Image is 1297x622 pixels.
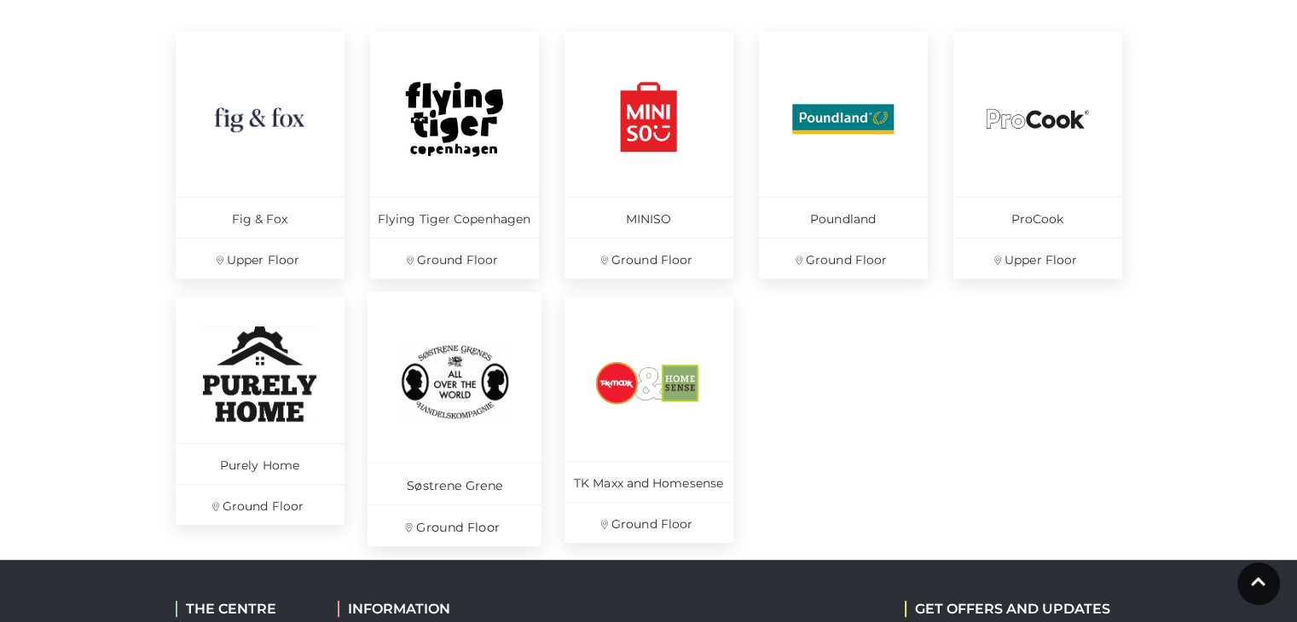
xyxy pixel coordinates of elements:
[176,443,345,484] p: Purely Home
[368,292,541,547] a: Søstrene Grene Ground Floor
[759,238,928,279] p: Ground Floor
[176,197,345,238] p: Fig & Fox
[905,601,1110,617] h2: GET OFFERS AND UPDATES
[176,601,312,617] h2: THE CENTRE
[176,296,345,525] a: Purely Home Ground Floor
[176,238,345,279] p: Upper Floor
[565,197,733,238] p: MINISO
[759,197,928,238] p: Poundland
[368,462,541,504] p: Søstrene Grene
[953,32,1122,279] a: ProCook Upper Floor
[176,484,345,525] p: Ground Floor
[368,504,541,546] p: Ground Floor
[176,32,345,279] a: Fig & Fox Upper Floor
[370,238,539,279] p: Ground Floor
[565,238,733,279] p: Ground Floor
[370,197,539,238] p: Flying Tiger Copenhagen
[565,502,733,543] p: Ground Floor
[370,32,539,279] a: Flying Tiger Copenhagen Ground Floor
[759,32,928,279] a: Poundland Ground Floor
[565,296,733,543] a: TK Maxx and Homesense Ground Floor
[565,461,733,502] p: TK Maxx and Homesense
[565,32,733,279] a: MINISO Ground Floor
[953,238,1122,279] p: Upper Floor
[338,601,555,617] h2: INFORMATION
[953,197,1122,238] p: ProCook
